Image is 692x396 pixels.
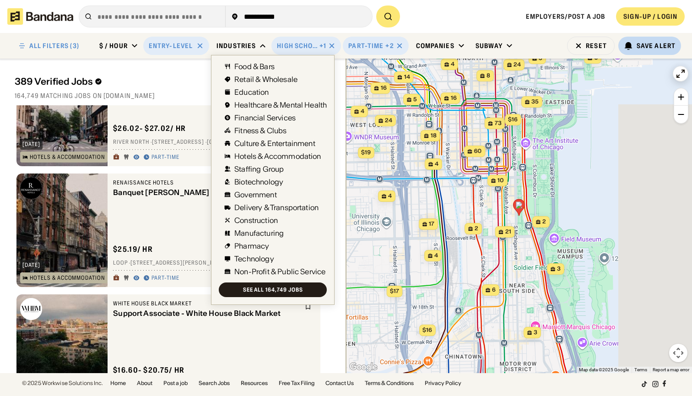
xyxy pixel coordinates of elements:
div: ALL FILTERS (3) [29,43,79,49]
span: 60 [474,147,482,155]
div: [DATE] [22,262,40,268]
div: © 2025 Workwise Solutions Inc. [22,380,103,386]
div: SIGN-UP / LOGIN [623,12,677,21]
a: Employers/Post a job [526,12,605,21]
div: Part-time [151,154,179,161]
div: [DATE] [22,141,40,147]
a: Terms (opens in new tab) [634,367,647,372]
div: +2 [385,42,394,50]
a: Open this area in Google Maps (opens a new window) [348,361,378,373]
div: Entry-Level [149,42,193,50]
div: Government [234,191,277,198]
span: $17 [390,288,399,294]
span: 5 [539,54,542,62]
div: Biotechnology [234,178,283,185]
div: Banquet [PERSON_NAME] [113,188,299,197]
span: 2 [542,218,546,226]
span: 73 [495,119,502,127]
span: 21 [505,228,511,236]
div: $ 26.02 - $27.02 / hr [113,124,186,133]
span: 4 [434,252,438,260]
div: Save Alert [637,42,676,50]
div: Delivery & Transportation [234,204,319,211]
div: Companies [416,42,454,50]
span: 18 [431,132,437,140]
span: 3 [557,265,561,273]
div: +1 [319,42,326,50]
a: Report a map error [653,367,689,372]
a: Privacy Policy [425,380,461,386]
div: Part-time [348,42,384,50]
span: 4 [435,160,438,168]
div: River North · [STREET_ADDRESS] · [GEOGRAPHIC_DATA] [113,139,315,146]
div: Retail & Wholesale [234,76,297,83]
div: Subway [476,42,503,50]
div: Manufacturing [234,229,284,237]
div: White House Black Market [113,300,299,307]
div: Reset [586,43,607,49]
a: Contact Us [325,380,354,386]
span: 3 [594,54,598,62]
div: Fitness & Clubs [234,127,287,134]
span: Map data ©2025 Google [579,367,629,372]
div: Support Associate - White House Black Market [113,309,299,318]
span: 16 [381,84,387,92]
div: Non-Profit & Public Service [234,268,325,275]
div: Hotels & Accommodation [30,275,105,281]
div: Healthcare & Mental Health [234,101,327,108]
span: 4 [388,192,392,200]
img: Google [348,361,378,373]
a: Home [110,380,126,386]
div: Construction [234,217,278,224]
img: Renaissance Hotels logo [20,177,42,199]
span: 5 [413,96,417,103]
div: Food & Bars [234,63,275,70]
div: Loop · [STREET_ADDRESS][PERSON_NAME] · [GEOGRAPHIC_DATA] [113,260,315,267]
span: $19 [361,149,371,156]
div: Financial Services [234,114,296,121]
a: Terms & Conditions [365,380,414,386]
span: $16 [422,326,432,333]
div: $ / hour [99,42,128,50]
img: Bandana logotype [7,8,73,25]
div: Culture & Entertainment [234,140,315,147]
span: 3 [534,329,537,336]
span: 8 [487,72,490,80]
div: Education [234,88,269,96]
div: Renaissance Hotels [113,179,299,186]
div: See all 164,749 jobs [243,287,303,293]
span: 35 [531,98,539,106]
a: Resources [241,380,268,386]
div: Technology [234,255,274,262]
a: About [137,380,152,386]
a: Search Jobs [199,380,230,386]
div: $ 16.60 - $20.75 / hr [113,365,184,375]
span: 24 [514,61,521,69]
span: 10 [497,177,504,184]
span: 14 [404,73,410,81]
div: Staffing Group [234,165,284,173]
a: Post a job [163,380,188,386]
div: 164,749 matching jobs on [DOMAIN_NAME] [15,92,331,100]
img: White House Black Market logo [20,298,42,320]
div: $ 25.19 / hr [113,244,153,254]
button: Map camera controls [669,344,687,362]
div: Industries [216,42,256,50]
div: High School Diploma or GED [277,42,318,50]
span: 16 [451,94,457,102]
div: Hotels & Accommodation [234,152,321,160]
a: Free Tax Filing [279,380,314,386]
span: 24 [385,117,392,125]
div: 389 Verified Jobs [15,76,215,87]
span: 4 [451,60,454,68]
div: Part-time [151,275,179,282]
div: Hotels & Accommodation [30,154,105,160]
span: 4 [361,108,364,115]
div: grid [15,105,331,373]
div: Pharmacy [234,242,269,250]
span: $16 [508,116,518,123]
span: 17 [429,220,434,228]
span: 2 [475,225,478,233]
span: 6 [492,286,496,294]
